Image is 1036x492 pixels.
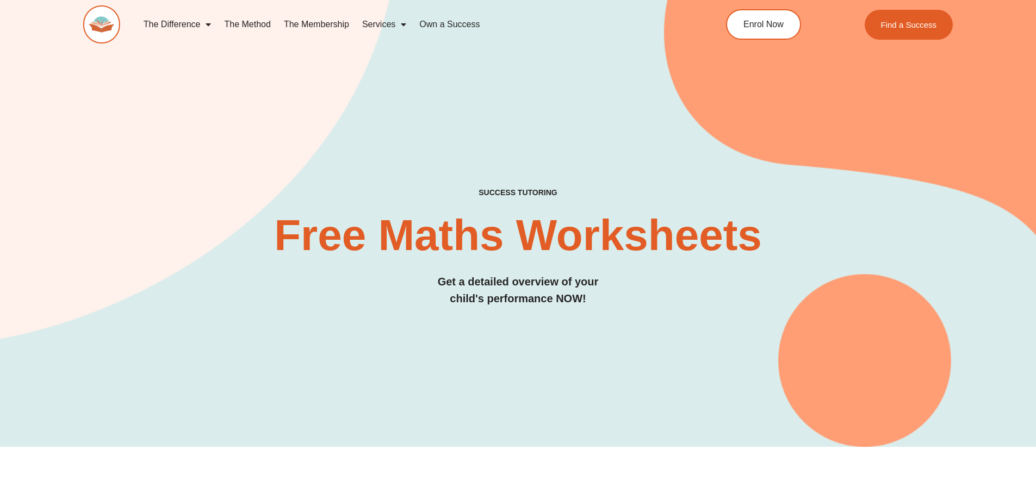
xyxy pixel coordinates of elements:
[865,10,953,40] a: Find a Success
[218,12,277,37] a: The Method
[413,12,486,37] a: Own a Success
[137,12,677,37] nav: Menu
[743,20,784,29] span: Enrol Now
[83,273,953,307] h3: Get a detailed overview of your child's performance NOW!
[83,214,953,257] h2: Free Maths Worksheets​
[137,12,218,37] a: The Difference
[277,12,356,37] a: The Membership
[83,188,953,197] h4: SUCCESS TUTORING​
[881,21,937,29] span: Find a Success
[356,12,413,37] a: Services
[726,9,801,40] a: Enrol Now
